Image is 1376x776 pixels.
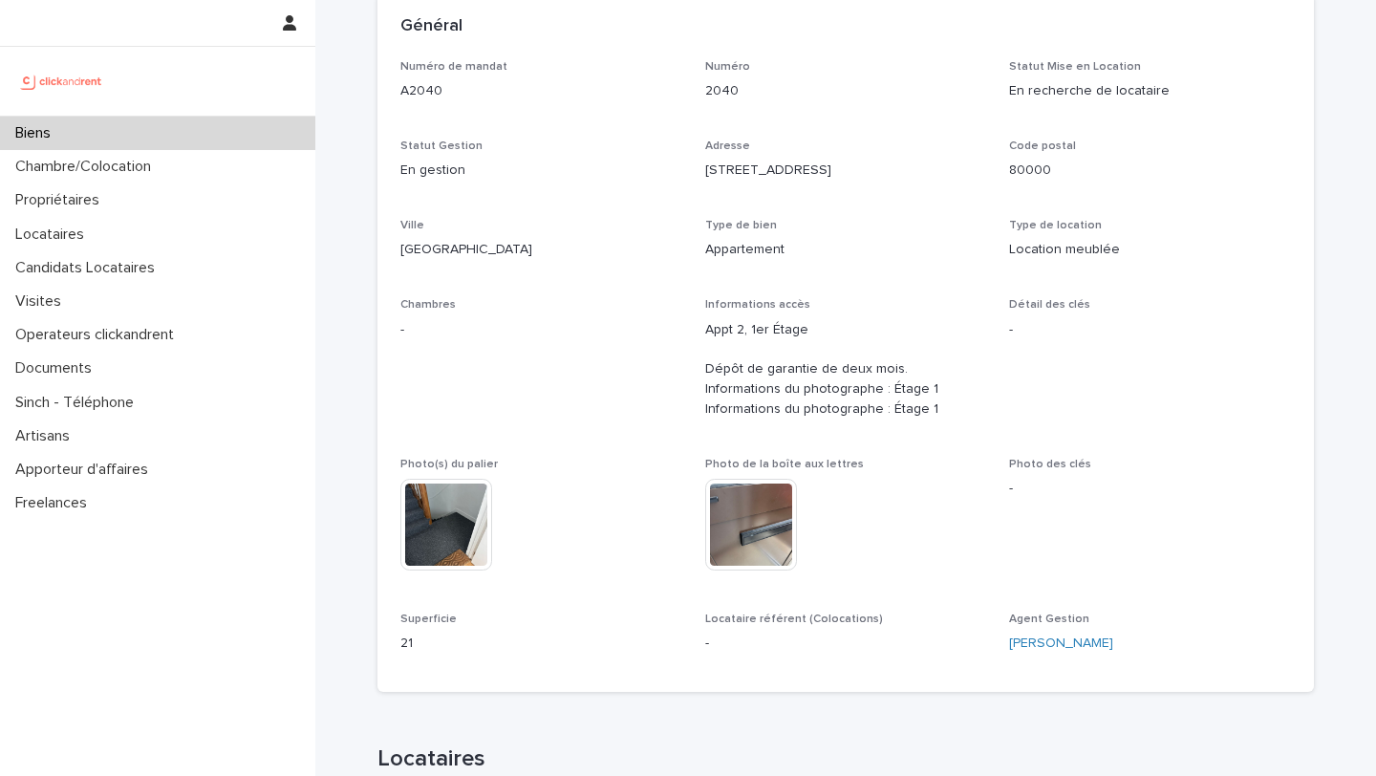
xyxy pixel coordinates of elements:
[705,299,810,311] span: Informations accès
[1009,320,1291,340] p: -
[8,494,102,512] p: Freelances
[400,614,457,625] span: Superficie
[1009,240,1291,260] p: Location meublée
[1009,61,1141,73] span: Statut Mise en Location
[1009,479,1291,499] p: -
[1009,299,1090,311] span: Détail des clés
[8,394,149,412] p: Sinch - Téléphone
[400,81,682,101] p: A2040
[8,259,170,277] p: Candidats Locataires
[400,634,682,654] p: 21
[705,81,987,101] p: 2040
[400,299,456,311] span: Chambres
[8,158,166,176] p: Chambre/Colocation
[8,292,76,311] p: Visites
[705,161,987,181] p: [STREET_ADDRESS]
[8,427,85,445] p: Artisans
[400,140,483,152] span: Statut Gestion
[705,459,864,470] span: Photo de la boîte aux lettres
[400,240,682,260] p: [GEOGRAPHIC_DATA]
[400,320,682,340] p: -
[705,240,987,260] p: Appartement
[1009,459,1091,470] span: Photo des clés
[400,220,424,231] span: Ville
[705,614,883,625] span: Locataire référent (Colocations)
[1009,634,1113,654] a: [PERSON_NAME]
[15,62,108,100] img: UCB0brd3T0yccxBKYDjQ
[705,220,777,231] span: Type de bien
[1009,161,1291,181] p: 80000
[8,326,189,344] p: Operateurs clickandrent
[1009,220,1102,231] span: Type de location
[705,140,750,152] span: Adresse
[377,745,1314,773] h1: Locataires
[400,459,498,470] span: Photo(s) du palier
[8,461,163,479] p: Apporteur d'affaires
[8,359,107,377] p: Documents
[8,226,99,244] p: Locataires
[400,61,507,73] span: Numéro de mandat
[1009,140,1076,152] span: Code postal
[705,634,987,654] p: -
[705,320,987,420] p: Appt 2, 1er Étage Dépôt de garantie de deux mois. Informations du photographe : Étage 1 Informati...
[400,161,682,181] p: En gestion
[705,61,750,73] span: Numéro
[1009,614,1089,625] span: Agent Gestion
[8,191,115,209] p: Propriétaires
[8,124,66,142] p: Biens
[1009,81,1291,101] p: En recherche de locataire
